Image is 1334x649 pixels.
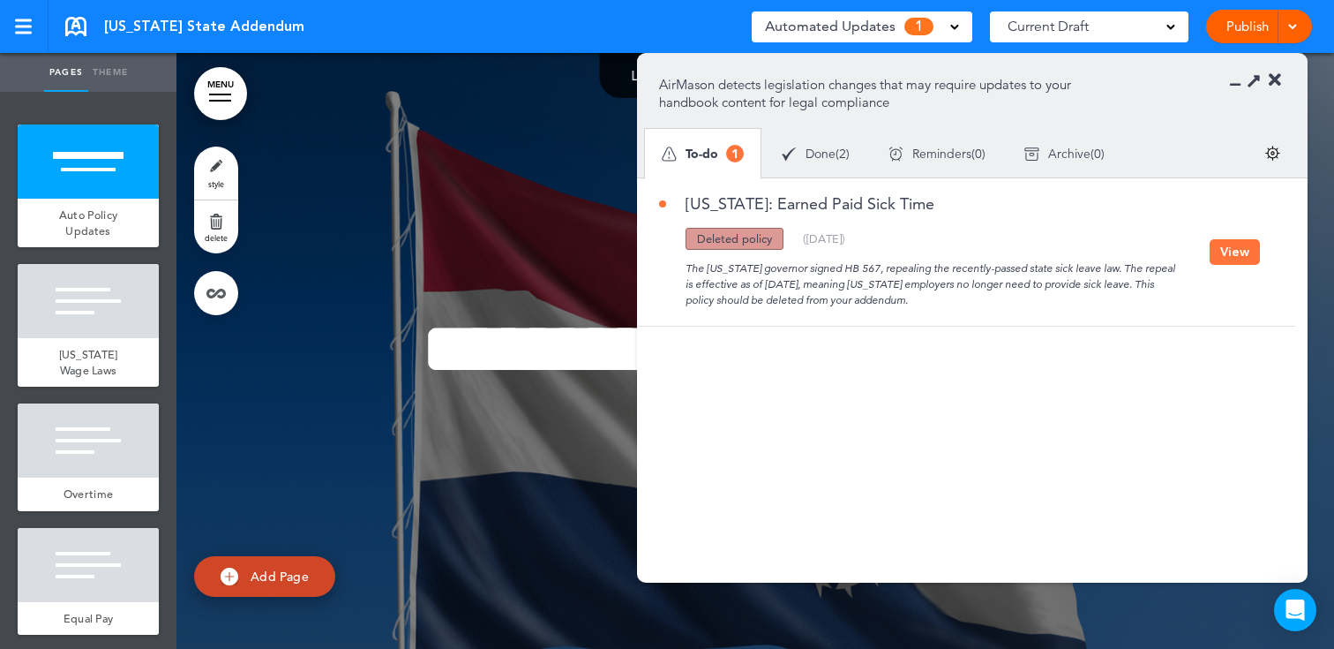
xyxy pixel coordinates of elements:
a: Equal Pay [18,602,159,636]
div: ( ) [869,131,1005,177]
button: View [1210,239,1260,265]
span: [US_STATE] Wage Laws [59,347,118,378]
span: Reminders [912,147,971,160]
a: Overtime [18,478,159,511]
span: Last updated: [632,67,712,84]
span: 0 [1094,147,1101,160]
span: 0 [975,147,982,160]
div: The [US_STATE] governor signed HB 567, repealing the recently-passed state sick leave law. The re... [659,250,1210,308]
span: To-do [686,147,718,160]
span: Current Draft [1008,14,1089,39]
a: Pages [44,53,88,92]
span: delete [205,232,228,243]
div: Open Intercom Messenger [1274,589,1316,631]
a: Publish [1219,10,1275,43]
a: [US_STATE]: Earned Paid Sick Time [659,196,934,212]
a: MENU [194,67,247,120]
img: apu_icons_archive.svg [1024,147,1039,162]
img: settings.svg [1265,146,1280,161]
p: AirMason detects legislation changes that may require updates to your handbook content for legal ... [659,76,1098,111]
span: Automated Updates [765,14,896,39]
span: Equal Pay [64,611,114,626]
span: [DATE] [806,231,842,245]
span: 1 [904,18,933,35]
a: Theme [88,53,132,92]
div: Deleted policy [686,228,783,250]
div: — [632,69,880,82]
span: Auto Policy Updates [59,208,117,238]
div: ( ) [1005,131,1124,177]
a: Add Page [194,556,335,598]
a: style [194,147,238,200]
a: delete [194,200,238,253]
img: apu_icons_remind.svg [888,147,903,162]
img: apu_icons_todo.svg [662,147,677,162]
span: [US_STATE] State Addendum [104,17,304,36]
span: 1 [726,145,744,162]
span: Archive [1048,147,1090,160]
a: [US_STATE] Wage Laws [18,338,159,387]
a: Auto Policy Updates [18,199,159,247]
span: Overtime [64,487,113,502]
span: Add Page [251,568,309,584]
div: ( ) [803,233,845,245]
span: 2 [839,147,846,160]
span: Done [806,147,836,160]
img: apu_icons_done.svg [782,147,797,162]
span: style [208,178,224,189]
img: add.svg [221,568,238,585]
div: ( ) [762,131,869,177]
